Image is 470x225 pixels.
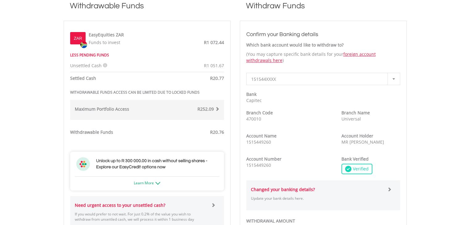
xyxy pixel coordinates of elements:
p: Update your bank details here. [251,196,383,201]
p: (You may capture specific bank details for your ) [246,51,400,63]
label: EasyEquities ZAR [89,32,124,38]
strong: Account Name [246,133,277,139]
img: zar.png [80,41,87,48]
strong: Bank [246,91,256,97]
h3: Unlock up to R 300 000.00 in cash without selling shares - Explore our EasyCredit options now [96,158,218,170]
strong: Which bank account would like to withdraw to? [246,42,344,48]
a: foreign account withdrawals here [246,51,376,63]
strong: Branch Name [341,110,370,116]
strong: Branch Code [246,110,273,116]
span: R1 072.44 [204,39,224,45]
span: 1515449260 [246,162,271,168]
strong: Account Holder [341,133,373,139]
label: WITHDRAWAL AMOUNT [246,218,400,224]
span: Funds to invest [89,39,120,45]
strong: Changed your banking details? [251,186,315,192]
span: 1515449260 [246,139,271,145]
span: Capitec [246,97,262,103]
span: R1 051.67 [204,63,224,68]
span: Unsettled Cash [70,63,102,68]
strong: Bank Verified [341,156,369,162]
strong: WITHDRAWABLE FUNDS ACCESS CAN BE LIMITED DUE TO LOCKED FUNDS [70,90,200,95]
h1: Withdrawable Funds [64,0,231,18]
label: ZAR [74,35,82,42]
strong: Withdrawable Funds [70,129,113,135]
a: Learn More [134,180,160,186]
strong: Maximum Portfolio Access [75,106,129,112]
strong: Settled Cash [70,75,96,81]
h3: Confirm your Banking details [246,30,400,39]
span: MR [PERSON_NAME] [341,139,384,145]
strong: Need urgent access to your unsettled cash? [75,202,165,208]
span: R20.76 [210,129,224,135]
h1: Withdraw Funds [240,0,407,18]
span: R252.09 [197,106,214,112]
span: R20.77 [210,75,224,81]
img: ec-arrow-down.png [155,182,160,185]
img: ec-flower.svg [76,157,90,171]
span: Universal [341,116,361,122]
span: 151544XXXX [251,73,386,85]
span: Verified [351,166,369,172]
strong: Account Number [246,156,282,162]
strong: LESS PENDING FUNDS [70,52,109,58]
p: If you would prefer to not wait. For just 0.2% of the value you wish to withdraw from unsettled c... [75,211,207,222]
span: 470010 [246,116,261,122]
